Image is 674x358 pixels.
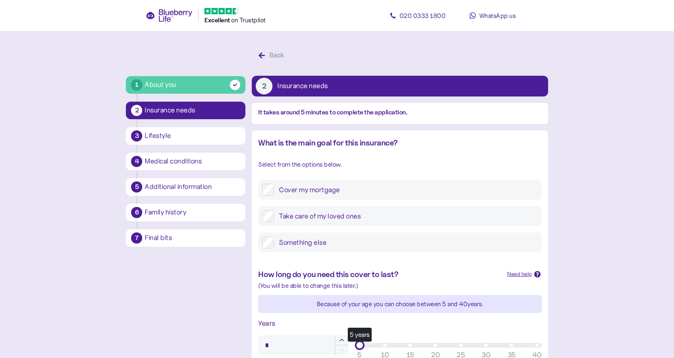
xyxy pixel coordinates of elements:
[126,102,245,119] button: 2Insurance needs
[145,79,176,90] div: About you
[145,107,240,114] div: Insurance needs
[126,153,245,170] button: 4Medical conditions
[258,159,541,169] div: Select from the options below.
[258,318,541,329] div: Years
[400,12,446,20] span: 020 0333 1800
[274,236,537,248] label: Something else
[256,78,272,94] div: 2
[269,50,284,61] div: Back
[126,127,245,145] button: 3Lifestyle
[258,299,541,309] div: Because of your age you can choose between 5 and 40 years.
[126,204,245,221] button: 6Family history
[131,79,142,90] div: 1
[131,207,142,218] div: 6
[258,268,501,281] div: How long do you need this cover to last?
[258,108,541,118] div: It takes around 5 minutes to complete the application.
[252,76,548,96] button: 2Insurance needs
[126,178,245,196] button: 5Additional information
[252,47,293,64] button: Back
[382,8,453,24] a: 020 0333 1800
[131,181,142,193] div: 5
[204,16,231,24] span: Excellent ️
[145,234,240,242] div: Final bits
[231,16,266,24] span: on Trustpilot
[126,76,245,94] button: 1About you
[126,229,245,247] button: 7Final bits
[145,132,240,140] div: Lifestyle
[258,281,541,291] div: (You will be able to change this later.)
[507,270,532,279] div: Need help
[479,12,516,20] span: WhatsApp us
[131,130,142,142] div: 3
[131,105,142,116] div: 2
[277,83,328,90] div: Insurance needs
[258,137,541,149] div: What is the main goal for this insurance?
[457,8,528,24] a: WhatsApp us
[131,156,142,167] div: 4
[145,209,240,216] div: Family history
[145,158,240,165] div: Medical conditions
[274,184,537,196] label: Cover my mortgage
[145,183,240,191] div: Additional information
[274,210,537,222] label: Take care of my loved ones
[131,232,142,244] div: 7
